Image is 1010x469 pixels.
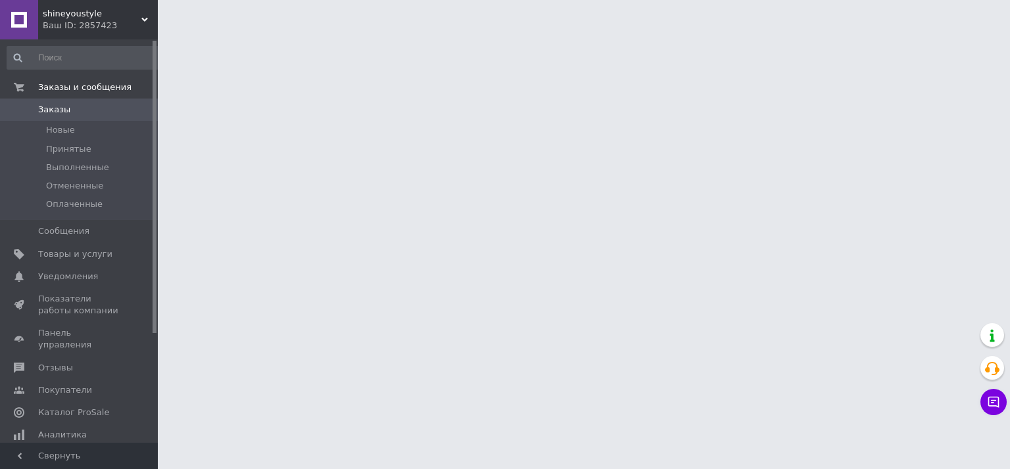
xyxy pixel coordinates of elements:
span: Заказы и сообщения [38,81,132,93]
span: Сообщения [38,225,89,237]
span: Каталог ProSale [38,407,109,418]
span: Уведомления [38,271,98,282]
span: Аналитика [38,429,87,441]
input: Поиск [7,46,162,70]
span: Товары и услуги [38,248,112,260]
button: Чат с покупателем [980,389,1007,415]
span: Панель управления [38,327,122,351]
div: Ваш ID: 2857423 [43,20,158,32]
span: Показатели работы компании [38,293,122,317]
span: Оплаченные [46,198,103,210]
span: Отзывы [38,362,73,374]
span: Заказы [38,104,70,116]
span: Покупатели [38,384,92,396]
span: Новые [46,124,75,136]
span: Принятые [46,143,91,155]
span: Выполненные [46,162,109,173]
span: shineyoustyle [43,8,141,20]
span: Отмененные [46,180,103,192]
